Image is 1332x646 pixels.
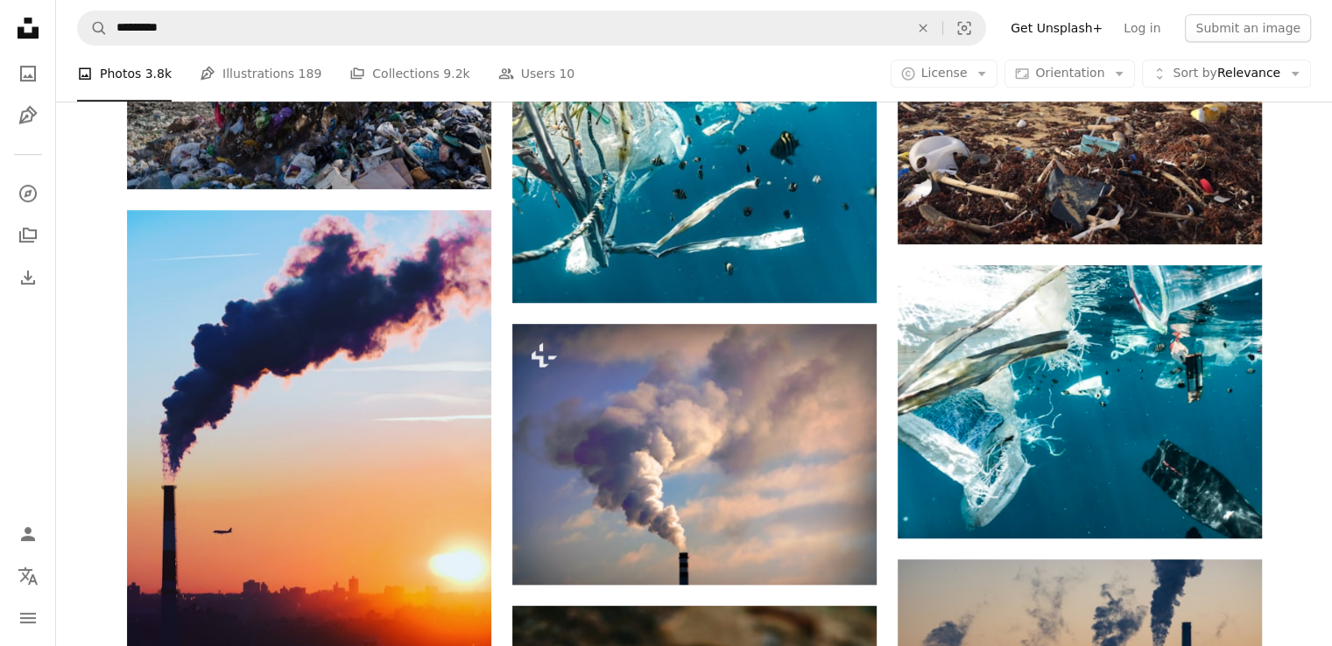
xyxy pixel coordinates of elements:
[943,11,985,45] button: Visual search
[11,218,46,253] a: Collections
[1185,14,1311,42] button: Submit an image
[559,64,574,83] span: 10
[898,99,1262,115] a: photo of coconut tree near seashore
[11,600,46,635] button: Menu
[1113,14,1171,42] a: Log in
[498,46,575,102] a: Users 10
[78,11,108,45] button: Search Unsplash
[11,98,46,133] a: Illustrations
[11,176,46,211] a: Explore
[1000,14,1113,42] a: Get Unsplash+
[904,11,942,45] button: Clear
[1173,66,1216,80] span: Sort by
[898,393,1262,409] a: a group of garbage floating in the ocean
[127,429,491,445] a: white smoke
[1173,65,1280,82] span: Relevance
[77,11,986,46] form: Find visuals sitewide
[1004,60,1135,88] button: Orientation
[11,56,46,91] a: Photos
[512,158,877,173] a: school of fish in water
[891,60,998,88] button: License
[11,260,46,295] a: Download History
[11,558,46,593] button: Language
[512,446,877,461] a: Digital artwork on air pollution and climate change theme. Power and fuel generation in Czech Rep...
[1035,66,1104,80] span: Orientation
[512,30,877,303] img: school of fish in water
[200,46,321,102] a: Illustrations 189
[1142,60,1311,88] button: Sort byRelevance
[11,516,46,551] a: Log in / Sign up
[512,324,877,585] img: Digital artwork on air pollution and climate change theme. Power and fuel generation in Czech Rep...
[299,64,322,83] span: 189
[898,265,1262,538] img: a group of garbage floating in the ocean
[349,46,469,102] a: Collections 9.2k
[11,11,46,49] a: Home — Unsplash
[921,66,968,80] span: License
[443,64,469,83] span: 9.2k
